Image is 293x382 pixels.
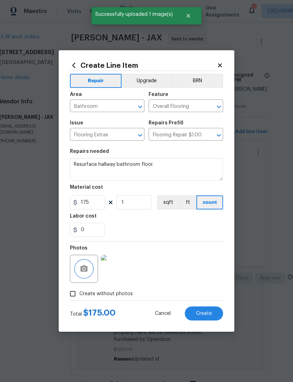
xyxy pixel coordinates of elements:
[70,309,116,318] div: Total
[214,102,224,112] button: Open
[70,158,223,181] textarea: Resurface hallway bathroom floor.
[70,185,103,190] h5: Material cost
[185,306,223,321] button: Create
[70,92,82,97] h5: Area
[83,309,116,317] span: $ 175.00
[144,306,182,321] button: Cancel
[79,290,133,298] span: Create without photos
[70,121,83,125] h5: Issue
[91,7,177,22] span: Successfully uploaded 1 image(s)
[196,195,223,209] button: count
[70,214,97,219] h5: Labor cost
[171,74,223,88] button: BRN
[149,92,168,97] h5: Feature
[179,195,196,209] button: ft
[214,130,224,140] button: Open
[196,311,212,316] span: Create
[177,9,200,23] button: Close
[70,246,87,251] h5: Photos
[149,121,183,125] h5: Repairs Prefill
[157,195,179,209] button: sqft
[70,61,217,69] h2: Create Line Item
[70,149,109,154] h5: Repairs needed
[70,74,122,88] button: Repair
[135,130,145,140] button: Open
[155,311,171,316] span: Cancel
[122,74,172,88] button: Upgrade
[135,102,145,112] button: Open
